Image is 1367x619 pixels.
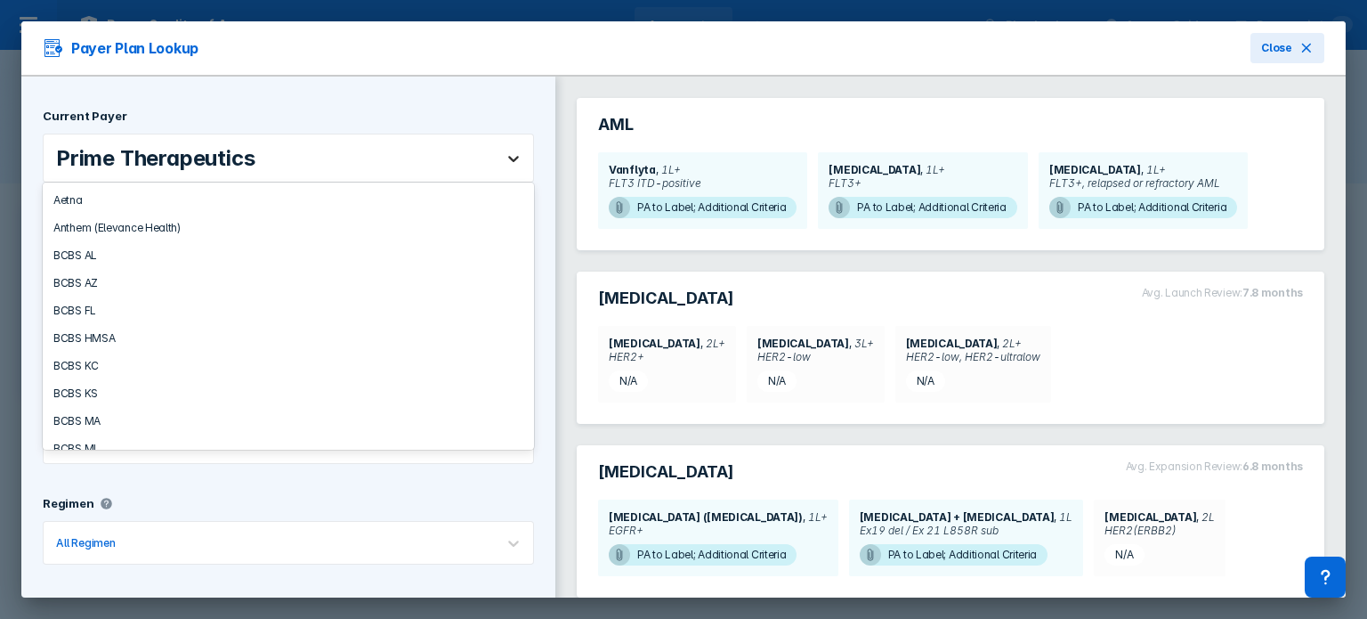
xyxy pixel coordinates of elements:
[1242,286,1303,299] b: 7.8 months
[906,337,998,350] span: [MEDICAL_DATA]
[829,197,1016,218] span: PA to Label; Additional Criteria
[609,337,700,350] span: [MEDICAL_DATA]
[700,337,725,350] span: 2L+
[1250,33,1324,63] button: Close
[1196,510,1215,524] span: 2L
[43,352,534,379] div: BCBS KC
[829,176,1016,190] span: FLT3+
[43,407,534,435] div: BCBS MA
[609,510,803,524] span: [MEDICAL_DATA] ([MEDICAL_DATA])
[997,337,1022,350] span: 2L+
[598,114,634,135] span: AML
[56,536,116,550] div: All Regimen
[906,371,945,392] span: N/A
[906,350,1040,363] span: HER2-low, HER2-ultralow
[1104,510,1196,524] span: [MEDICAL_DATA]
[849,337,874,350] span: 3L+
[757,350,874,363] span: HER2-low
[860,544,1047,566] span: PA to Label; Additional Criteria
[1142,286,1242,299] span: Avg. Launch Review:
[609,544,797,566] span: PA to Label; Additional Criteria
[598,461,734,483] span: [MEDICAL_DATA]
[43,37,198,59] h3: Payer Plan Lookup
[43,297,534,324] div: BCBS FL
[43,496,94,510] h3: Regimen
[860,510,1055,524] span: [MEDICAL_DATA] + [MEDICAL_DATA]
[757,371,797,392] span: N/A
[1049,176,1237,190] span: FLT3+, relapsed or refractory AML
[56,145,255,171] div: Prime Therapeutics
[609,371,648,392] span: N/A
[43,379,534,407] div: BCBS KS
[609,197,797,218] span: PA to Label; Additional Criteria
[1049,163,1141,176] span: [MEDICAL_DATA]
[43,214,534,241] div: Anthem (Elevance Health)
[757,337,849,350] span: [MEDICAL_DATA]
[1126,460,1242,473] span: Avg. Expansion Review:
[43,269,534,297] div: BCBS AZ
[803,510,828,524] span: 1L+
[1305,557,1346,598] div: Contact Support
[1141,163,1166,176] span: 1L+
[860,524,1073,537] span: Ex19 del / Ex 21 L858R sub
[1049,197,1237,218] span: PA to Label; Additional Criteria
[609,350,725,363] span: HER2+
[598,288,734,309] span: [MEDICAL_DATA]
[829,163,920,176] span: [MEDICAL_DATA]
[1104,524,1215,537] span: HER2(ERBB2)
[43,324,534,352] div: BCBS HMSA
[43,186,534,214] div: Aetna
[1261,40,1292,56] span: Close
[1242,460,1303,473] b: 6.8 months
[609,163,656,176] span: Vanflyta
[1104,544,1144,566] span: N/A
[920,163,945,176] span: 1L+
[43,241,534,269] div: BCBS AL
[43,435,534,462] div: BCBS MI
[1054,510,1072,524] span: 1L
[43,109,126,123] h3: Current Payer
[609,176,797,190] span: FLT3 ITD-positive
[656,163,681,176] span: 1L+
[609,524,828,537] span: EGFR+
